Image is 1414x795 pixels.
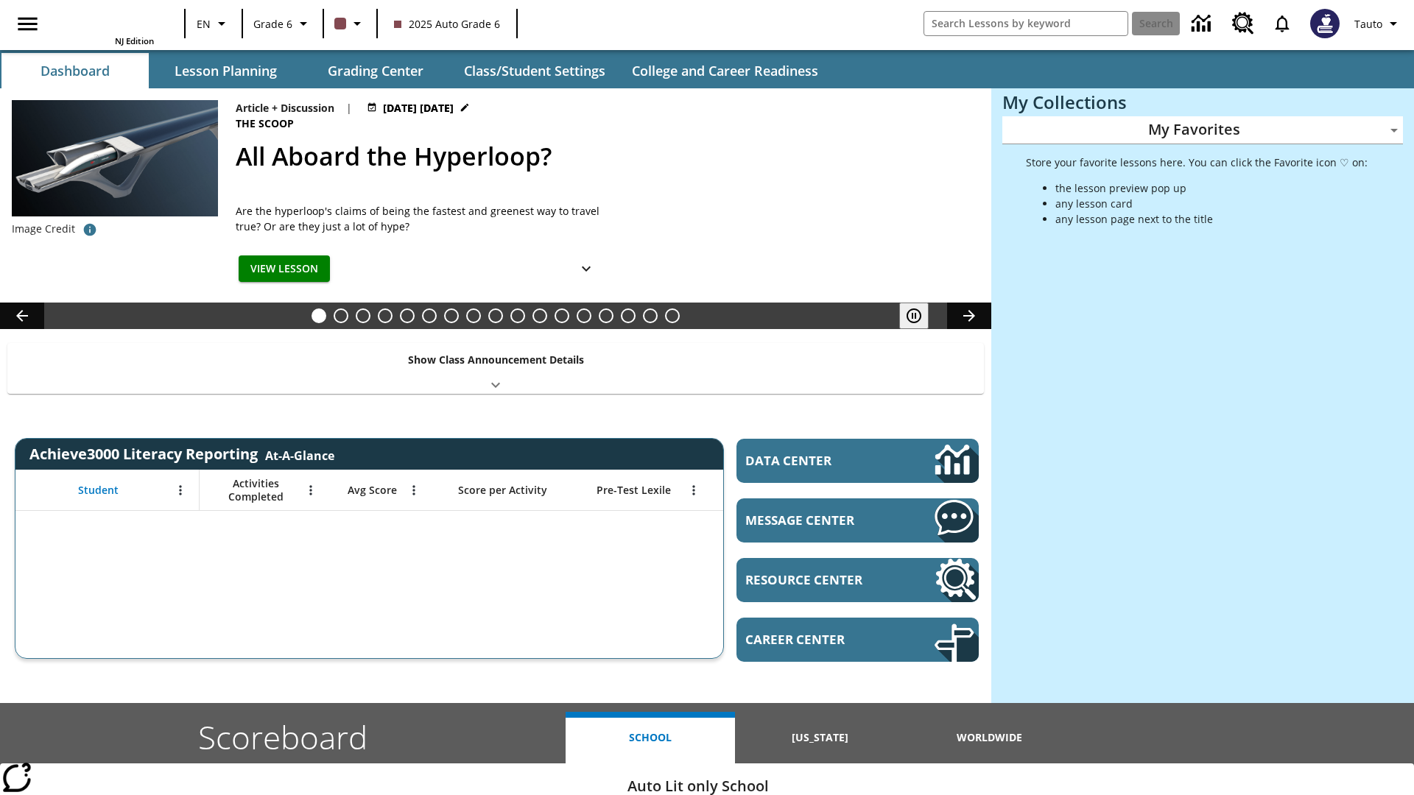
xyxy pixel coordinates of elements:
button: Slide 7 Attack of the Terrifying Tomatoes [444,308,459,323]
span: NJ Edition [115,35,154,46]
button: Photo credit: Hyperloop Transportation Technologies [75,216,105,243]
a: Home [58,6,154,35]
button: Open side menu [6,2,49,46]
button: Slide 8 Fashion Forward in Ancient Rome [466,308,481,323]
span: Grade 6 [253,16,292,32]
span: The Scoop [236,116,297,132]
button: Language: EN, Select a language [190,10,237,37]
span: | [346,100,352,116]
span: Achieve3000 Literacy Reporting [29,444,334,464]
button: Slide 9 The Invasion of the Free CD [488,308,503,323]
li: any lesson card [1055,196,1368,211]
button: Slide 15 Remembering Justice O'Connor [621,308,636,323]
span: Message Center [745,512,890,529]
a: Resource Center, Will open in new tab [736,558,979,602]
button: Slide 3 Dirty Jobs Kids Had To Do [356,308,370,323]
a: Career Center [736,618,979,662]
button: College and Career Readiness [620,53,830,88]
button: Grade: Grade 6, Select a grade [247,10,318,37]
button: Slide 11 Pre-release lesson [532,308,547,323]
button: Slide 12 Career Lesson [555,308,569,323]
p: Show Class Announcement Details [408,352,584,367]
button: Pause [899,303,929,329]
input: search field [924,12,1128,35]
span: Data Center [745,452,884,469]
p: Article + Discussion [236,100,334,116]
button: Lesson Planning [152,53,299,88]
span: 2025 Auto Grade 6 [394,16,500,32]
button: Class/Student Settings [452,53,617,88]
p: Image Credit [12,222,75,236]
button: Slide 14 Hooray for Constitution Day! [599,308,613,323]
button: Slide 13 Cooking Up Native Traditions [577,308,591,323]
button: Class color is dark brown. Change class color [328,10,372,37]
a: Data Center [1183,4,1223,44]
span: [DATE] [DATE] [383,100,454,116]
button: Jul 21 - Jun 30 Choose Dates [364,100,473,116]
a: Notifications [1263,4,1301,43]
button: Slide 10 Mixed Practice: Citing Evidence [510,308,525,323]
div: My Favorites [1002,116,1403,144]
span: Tauto [1354,16,1382,32]
h3: My Collections [1002,92,1403,113]
button: Profile/Settings [1348,10,1408,37]
button: Slide 1 All Aboard the Hyperloop? [312,308,326,323]
button: Select a new avatar [1301,4,1348,43]
a: Resource Center, Will open in new tab [1223,4,1263,43]
p: Store your favorite lessons here. You can click the Favorite icon ♡ on: [1026,155,1368,170]
button: Show Details [571,255,601,283]
button: Grading Center [302,53,449,88]
span: Score per Activity [458,484,547,497]
div: Show Class Announcement Details [7,343,984,394]
span: Activities Completed [207,477,304,504]
img: Avatar [1310,9,1340,38]
h2: All Aboard the Hyperloop? [236,138,974,175]
button: Open Menu [683,479,705,501]
button: Worldwide [905,712,1074,763]
div: Are the hyperloop's claims of being the fastest and greenest way to travel true? Or are they just... [236,203,604,234]
span: Pre-Test Lexile [597,484,671,497]
a: Data Center [736,439,979,483]
button: Open Menu [300,479,322,501]
span: Student [78,484,119,497]
button: Slide 6 Solar Power to the People [422,308,437,323]
button: Open Menu [169,479,191,501]
li: the lesson preview pop up [1055,180,1368,196]
span: EN [197,16,211,32]
li: any lesson page next to the title [1055,211,1368,227]
button: Slide 17 The Constitution's Balancing Act [665,308,680,323]
a: Message Center [736,498,979,543]
button: School [566,712,735,763]
button: Slide 5 The Last Homesteaders [400,308,415,323]
button: Dashboard [1,53,149,88]
button: View Lesson [239,255,330,283]
span: Avg Score [348,484,397,497]
span: Career Center [745,631,890,648]
button: Slide 2 Do You Want Fries With That? [334,308,348,323]
div: Pause [899,303,943,329]
button: [US_STATE] [735,712,904,763]
button: Lesson carousel, Next [947,303,991,329]
button: Slide 16 Point of View [643,308,658,323]
div: Home [58,4,154,46]
span: Resource Center [745,571,890,588]
button: Open Menu [403,479,425,501]
img: Artist rendering of Hyperloop TT vehicle entering a tunnel [12,100,218,216]
button: Slide 4 Cars of the Future? [378,308,393,323]
div: At-A-Glance [265,445,334,464]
